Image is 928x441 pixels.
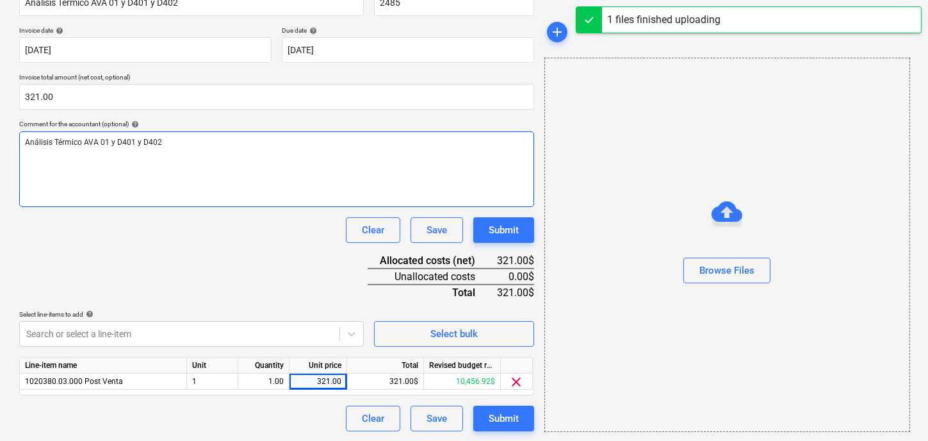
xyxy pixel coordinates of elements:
div: Widget de chat [864,379,928,441]
button: Save [411,217,463,243]
div: Total [368,285,496,300]
span: help [53,27,63,35]
button: Select bulk [374,321,534,347]
button: Browse Files [683,258,770,283]
iframe: Chat Widget [864,379,928,441]
button: Clear [346,217,400,243]
div: Unit price [289,358,347,374]
span: 1020380.03.000 Post Venta [25,377,123,386]
div: Line-item name [20,358,187,374]
div: 321.00 [295,374,341,390]
div: Allocated costs (net) [368,253,496,269]
div: Clear [362,410,384,427]
div: Browse Files [544,58,910,432]
div: 1 files finished uploading [607,12,720,28]
div: 0.00$ [496,269,533,285]
div: 1 [187,374,238,390]
div: Invoice date [19,26,272,35]
div: Clear [362,222,384,238]
div: Select line-items to add [19,310,364,319]
div: Unallocated costs [368,269,496,285]
input: Invoice total amount (net cost, optional) [19,84,534,110]
div: 321.00$ [496,253,533,269]
div: 10,456.92$ [424,374,501,390]
div: Comment for the accountant (optional) [19,120,534,128]
span: Análisis Térmico AVA 01 y D401 y D402 [25,138,162,147]
div: Submit [489,222,519,238]
input: Invoice date not specified [19,37,272,63]
div: Quantity [238,358,289,374]
button: Clear [346,406,400,431]
div: 321.00$ [347,374,424,390]
div: Browse Files [699,262,754,279]
span: add [549,24,565,40]
div: Submit [489,410,519,427]
span: help [129,121,139,128]
div: 321.00$ [496,285,533,300]
div: Save [427,222,447,238]
div: Due date [282,26,534,35]
button: Save [411,406,463,431]
div: 1.00 [243,374,284,390]
input: Due date not specified [282,37,534,63]
p: Invoice total amount (net cost, optional) [19,73,534,84]
div: Select bulk [430,326,478,342]
span: clear [509,374,525,390]
div: Save [427,410,447,427]
button: Submit [473,406,534,431]
span: help [83,310,94,318]
div: Unit [187,358,238,374]
div: Total [347,358,424,374]
div: Revised budget remaining [424,358,501,374]
button: Submit [473,217,534,243]
span: help [307,27,317,35]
